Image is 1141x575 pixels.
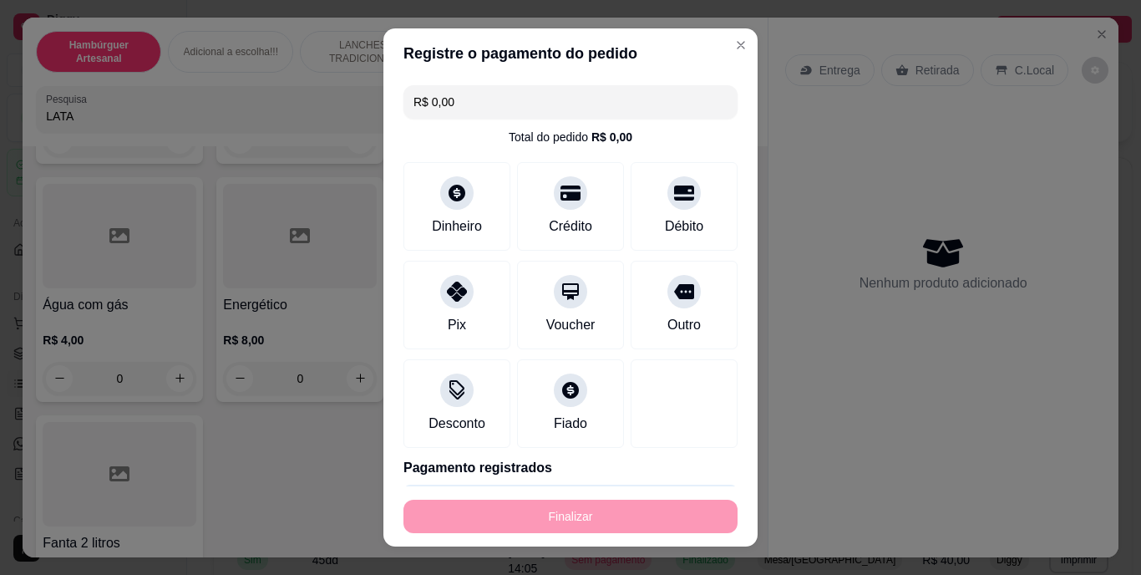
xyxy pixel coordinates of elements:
header: Registre o pagamento do pedido [383,28,758,79]
div: Pix [448,315,466,335]
div: Fiado [554,414,587,434]
button: Close [728,32,754,59]
div: Outro [667,315,701,335]
div: Desconto [429,414,485,434]
input: Ex.: hambúrguer de cordeiro [413,85,728,119]
div: Débito [665,216,703,237]
div: Dinheiro [432,216,482,237]
div: Total do pedido [509,129,632,145]
div: R$ 0,00 [591,129,632,145]
div: Crédito [549,216,592,237]
div: Voucher [546,315,596,335]
p: Pagamento registrados [403,458,738,478]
